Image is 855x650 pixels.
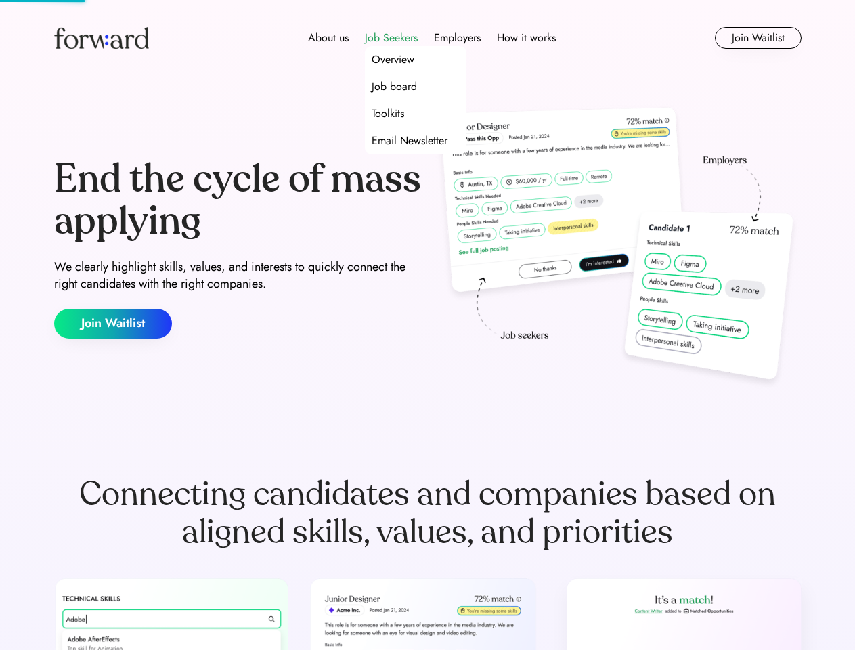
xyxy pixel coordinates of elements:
[434,30,481,46] div: Employers
[54,259,422,292] div: We clearly highlight skills, values, and interests to quickly connect the right candidates with t...
[365,30,418,46] div: Job Seekers
[54,27,149,49] img: Forward logo
[433,103,802,394] img: hero-image.png
[308,30,349,46] div: About us
[372,79,417,95] div: Job board
[715,27,802,49] button: Join Waitlist
[54,158,422,242] div: End the cycle of mass applying
[497,30,556,46] div: How it works
[54,309,172,339] button: Join Waitlist
[372,133,447,149] div: Email Newsletter
[372,51,414,68] div: Overview
[54,475,802,551] div: Connecting candidates and companies based on aligned skills, values, and priorities
[372,106,404,122] div: Toolkits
